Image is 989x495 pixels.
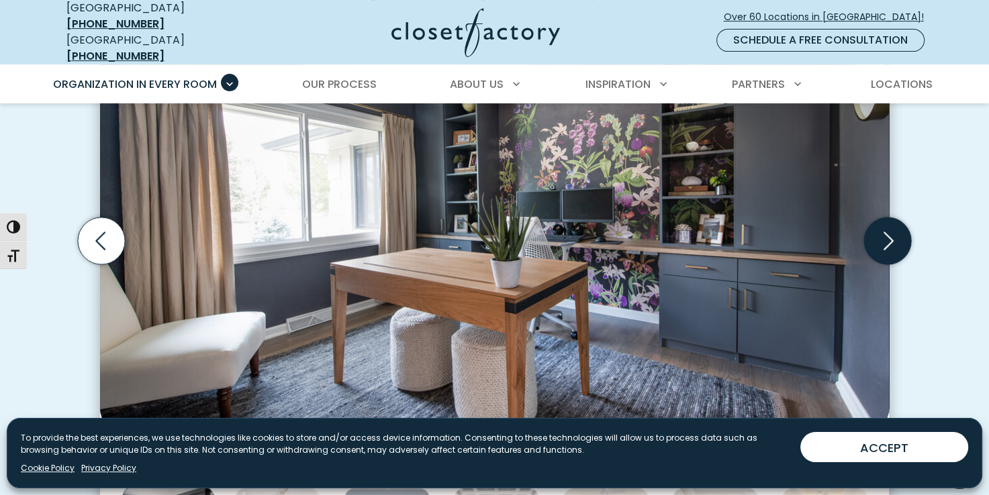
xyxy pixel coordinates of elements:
a: Privacy Policy [81,462,136,474]
a: [PHONE_NUMBER] [66,16,164,32]
a: [PHONE_NUMBER] [66,48,164,64]
button: ACCEPT [800,432,968,462]
div: [GEOGRAPHIC_DATA] [66,32,261,64]
a: Cookie Policy [21,462,75,474]
a: Over 60 Locations in [GEOGRAPHIC_DATA]! [723,5,935,29]
nav: Primary Menu [44,66,946,103]
a: Schedule a Free Consultation [716,29,925,52]
span: Organization in Every Room [53,76,217,92]
span: Over 60 Locations in [GEOGRAPHIC_DATA]! [724,10,935,24]
span: About Us [450,76,504,92]
p: To provide the best experiences, we use technologies like cookies to store and/or access device i... [21,432,790,456]
img: Modern home office with floral accent wallpaper, matte charcoal built-ins, and a light oak desk f... [100,22,889,435]
img: Closet Factory Logo [391,8,560,57]
span: Partners [732,76,785,92]
button: Next slide [859,212,916,270]
button: Previous slide [73,212,130,270]
span: Our Process [302,76,377,92]
span: Locations [870,76,932,92]
span: Inspiration [585,76,651,92]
